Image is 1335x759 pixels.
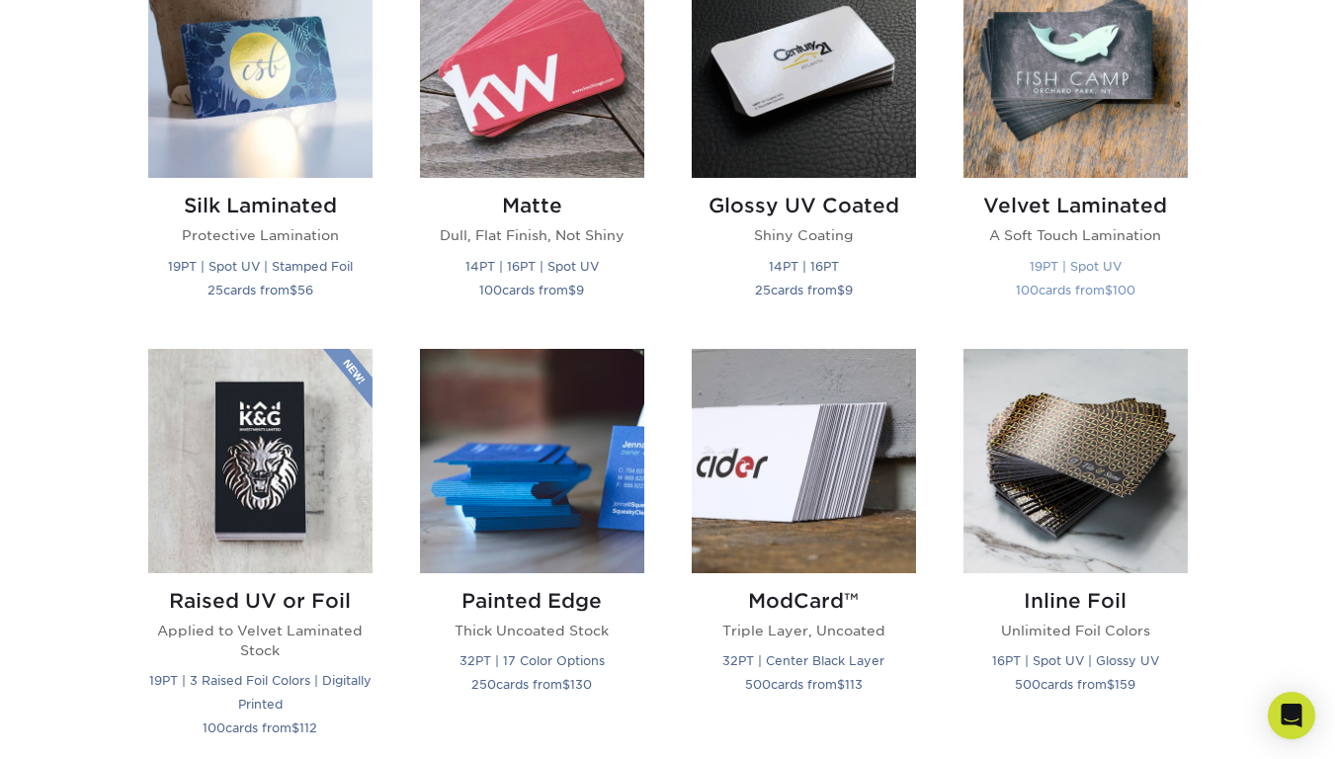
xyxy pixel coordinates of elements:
small: 16PT | Spot UV | Glossy UV [992,653,1159,668]
span: 130 [570,677,592,692]
small: cards from [1016,283,1135,297]
span: 100 [479,283,502,297]
span: 500 [745,677,771,692]
small: 32PT | 17 Color Options [459,653,605,668]
small: cards from [471,677,592,692]
span: $ [837,283,845,297]
h2: Raised UV or Foil [148,589,373,613]
small: cards from [1015,677,1135,692]
small: cards from [745,677,863,692]
img: ModCard™ Business Cards [692,349,916,573]
small: 19PT | Spot UV [1030,259,1122,274]
small: 14PT | 16PT [769,259,839,274]
p: Protective Lamination [148,225,373,245]
small: 32PT | Center Black Layer [722,653,884,668]
h2: ModCard™ [692,589,916,613]
span: $ [568,283,576,297]
small: cards from [479,283,584,297]
span: $ [837,677,845,692]
p: Unlimited Foil Colors [963,621,1188,640]
span: $ [562,677,570,692]
small: 19PT | 3 Raised Foil Colors | Digitally Printed [149,673,372,712]
p: Thick Uncoated Stock [420,621,644,640]
span: $ [1105,283,1113,297]
img: New Product [323,349,373,408]
div: Open Intercom Messenger [1268,692,1315,739]
span: 113 [845,677,863,692]
small: 19PT | Spot UV | Stamped Foil [168,259,353,274]
small: cards from [755,283,853,297]
p: A Soft Touch Lamination [963,225,1188,245]
span: 100 [1113,283,1135,297]
small: cards from [203,720,317,735]
img: Inline Foil Business Cards [963,349,1188,573]
h2: Velvet Laminated [963,194,1188,217]
span: 100 [203,720,225,735]
h2: Inline Foil [963,589,1188,613]
small: 14PT | 16PT | Spot UV [465,259,599,274]
p: Applied to Velvet Laminated Stock [148,621,373,661]
span: 9 [576,283,584,297]
span: 112 [299,720,317,735]
span: 56 [297,283,313,297]
span: $ [292,720,299,735]
span: $ [1107,677,1115,692]
span: $ [290,283,297,297]
p: Triple Layer, Uncoated [692,621,916,640]
h2: Matte [420,194,644,217]
img: Raised UV or Foil Business Cards [148,349,373,573]
span: 250 [471,677,496,692]
h2: Glossy UV Coated [692,194,916,217]
span: 25 [208,283,223,297]
span: 9 [845,283,853,297]
span: 500 [1015,677,1041,692]
img: Painted Edge Business Cards [420,349,644,573]
h2: Painted Edge [420,589,644,613]
p: Dull, Flat Finish, Not Shiny [420,225,644,245]
span: 159 [1115,677,1135,692]
small: cards from [208,283,313,297]
p: Shiny Coating [692,225,916,245]
span: 100 [1016,283,1039,297]
h2: Silk Laminated [148,194,373,217]
span: 25 [755,283,771,297]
